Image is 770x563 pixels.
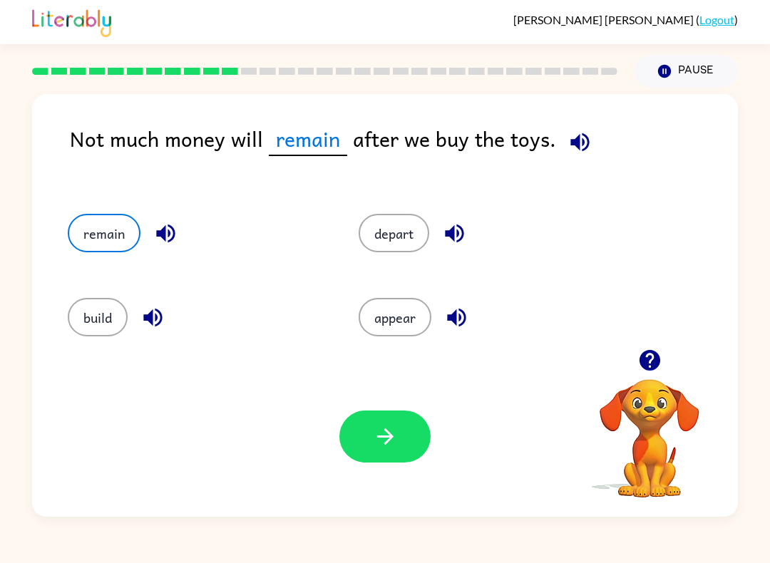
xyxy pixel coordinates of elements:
video: Your browser must support playing .mp4 files to use Literably. Please try using another browser. [578,357,721,500]
div: Not much money will after we buy the toys. [70,123,738,185]
button: appear [359,298,431,336]
div: ( ) [513,13,738,26]
a: Logout [699,13,734,26]
button: build [68,298,128,336]
button: remain [68,214,140,252]
span: remain [269,123,347,156]
span: [PERSON_NAME] [PERSON_NAME] [513,13,696,26]
button: depart [359,214,429,252]
img: Literably [32,6,111,37]
button: Pause [635,55,738,88]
